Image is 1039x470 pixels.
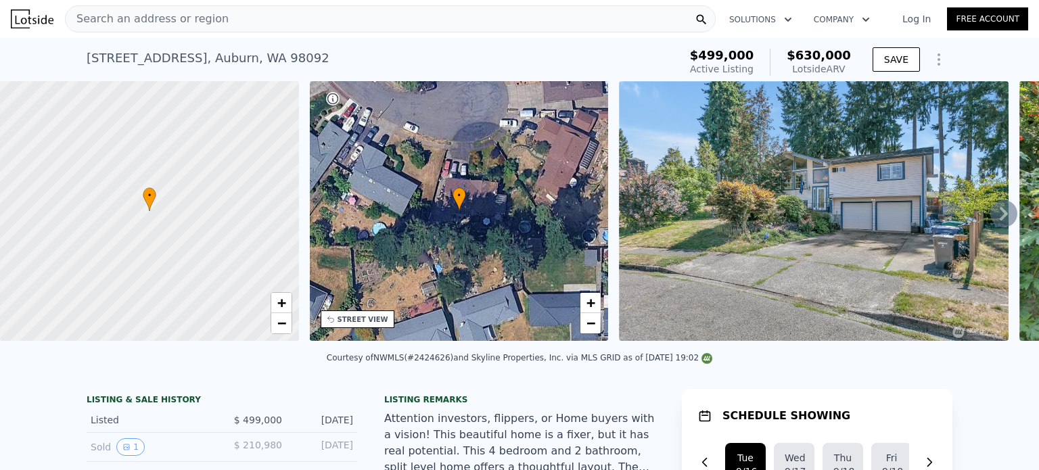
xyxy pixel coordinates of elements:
[787,62,851,76] div: Lotside ARV
[277,314,285,331] span: −
[787,48,851,62] span: $630,000
[338,314,388,325] div: STREET VIEW
[803,7,881,32] button: Company
[925,46,952,73] button: Show Options
[271,293,292,313] a: Zoom in
[143,189,156,202] span: •
[736,451,755,465] div: Tue
[580,293,601,313] a: Zoom in
[722,408,850,424] h1: SCHEDULE SHOWING
[271,313,292,333] a: Zoom out
[586,314,595,331] span: −
[87,49,329,68] div: [STREET_ADDRESS] , Auburn , WA 98092
[66,11,229,27] span: Search an address or region
[327,353,712,362] div: Courtesy of NWMLS (#2424626) and Skyline Properties, Inc. via MLS GRID as of [DATE] 19:02
[234,440,282,450] span: $ 210,980
[619,81,1009,341] img: Sale: 167552038 Parcel: 97631543
[690,48,754,62] span: $499,000
[580,313,601,333] a: Zoom out
[718,7,803,32] button: Solutions
[116,438,145,456] button: View historical data
[91,438,211,456] div: Sold
[234,415,282,425] span: $ 499,000
[293,413,353,427] div: [DATE]
[143,187,156,211] div: •
[701,353,712,364] img: NWMLS Logo
[785,451,804,465] div: Wed
[453,187,466,211] div: •
[690,64,754,74] span: Active Listing
[947,7,1028,30] a: Free Account
[87,394,357,408] div: LISTING & SALE HISTORY
[833,451,852,465] div: Thu
[882,451,901,465] div: Fri
[384,394,655,405] div: Listing remarks
[277,294,285,311] span: +
[586,294,595,311] span: +
[11,9,53,28] img: Lotside
[293,438,353,456] div: [DATE]
[453,189,466,202] span: •
[886,12,947,26] a: Log In
[873,47,920,72] button: SAVE
[91,413,211,427] div: Listed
